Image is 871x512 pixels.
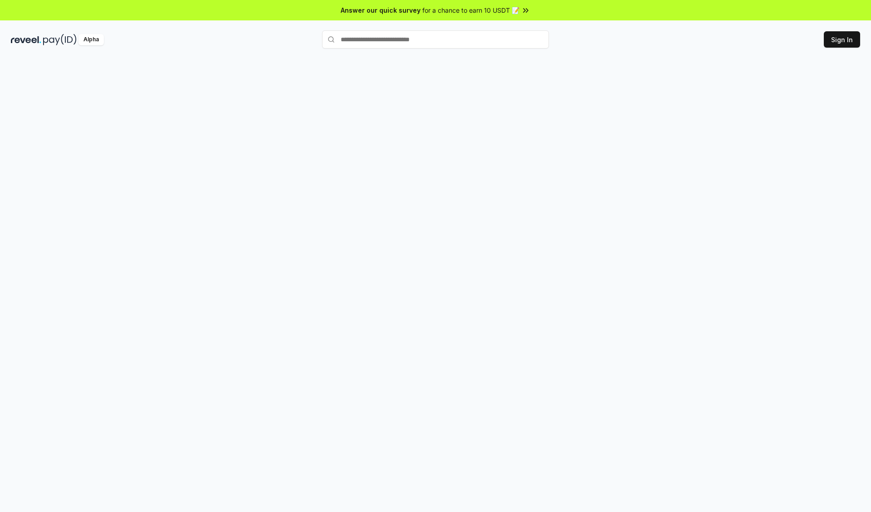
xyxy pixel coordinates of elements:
div: Alpha [78,34,104,45]
img: pay_id [43,34,77,45]
button: Sign In [824,31,860,48]
span: for a chance to earn 10 USDT 📝 [422,5,519,15]
img: reveel_dark [11,34,41,45]
span: Answer our quick survey [341,5,421,15]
